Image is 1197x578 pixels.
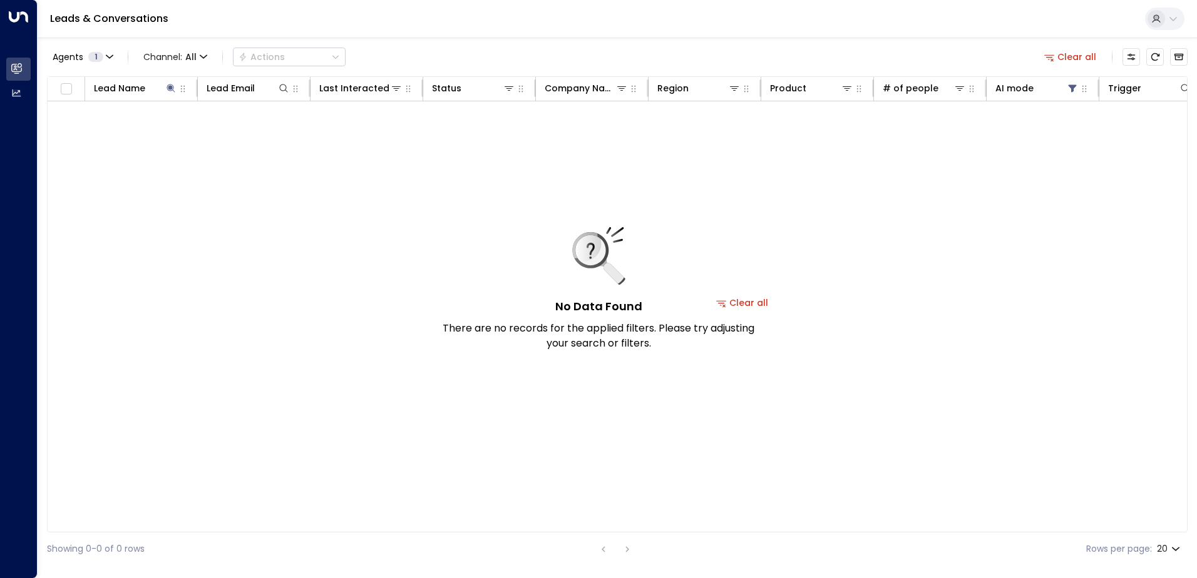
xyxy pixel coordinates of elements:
[432,81,515,96] div: Status
[58,81,74,97] span: Toggle select all
[1108,81,1141,96] div: Trigger
[1108,81,1191,96] div: Trigger
[770,81,853,96] div: Product
[47,48,118,66] button: Agents1
[185,52,197,62] span: All
[595,541,635,557] nav: pagination navigation
[442,321,755,351] p: There are no records for the applied filters. Please try adjusting your search or filters.
[1039,48,1102,66] button: Clear all
[545,81,615,96] div: Company Name
[50,11,168,26] a: Leads & Conversations
[1170,48,1188,66] button: Archived Leads
[94,81,177,96] div: Lead Name
[88,52,103,62] span: 1
[995,81,1079,96] div: AI mode
[555,298,642,315] h5: No Data Found
[1123,48,1140,66] button: Customize
[1146,48,1164,66] span: Refresh
[319,81,389,96] div: Last Interacted
[233,48,346,66] button: Actions
[770,81,806,96] div: Product
[138,48,212,66] button: Channel:All
[1086,542,1152,555] label: Rows per page:
[545,81,628,96] div: Company Name
[94,81,145,96] div: Lead Name
[432,81,461,96] div: Status
[138,48,212,66] span: Channel:
[207,81,290,96] div: Lead Email
[657,81,741,96] div: Region
[995,81,1034,96] div: AI mode
[53,53,83,61] span: Agents
[657,81,689,96] div: Region
[233,48,346,66] div: Button group with a nested menu
[883,81,966,96] div: # of people
[1157,540,1183,558] div: 20
[239,51,285,63] div: Actions
[47,542,145,555] div: Showing 0-0 of 0 rows
[207,81,255,96] div: Lead Email
[319,81,403,96] div: Last Interacted
[883,81,938,96] div: # of people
